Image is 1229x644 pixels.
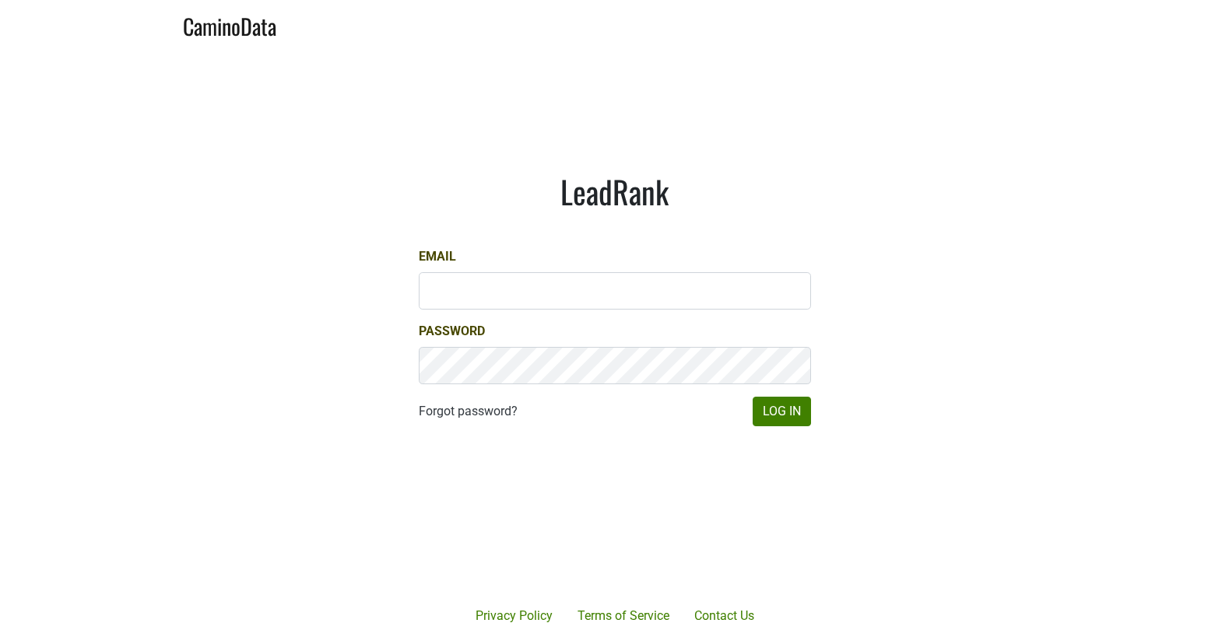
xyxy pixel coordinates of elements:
[183,6,276,43] a: CaminoData
[463,600,565,632] a: Privacy Policy
[419,247,456,266] label: Email
[419,402,518,421] a: Forgot password?
[565,600,682,632] a: Terms of Service
[753,397,811,426] button: Log In
[682,600,767,632] a: Contact Us
[419,173,811,210] h1: LeadRank
[419,322,485,341] label: Password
